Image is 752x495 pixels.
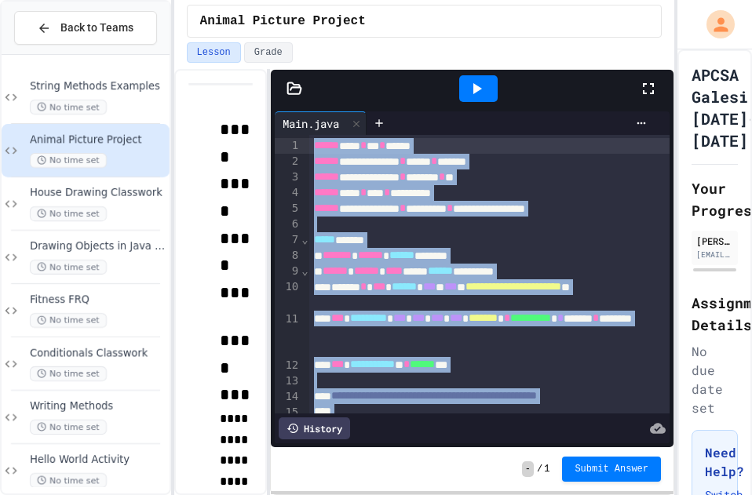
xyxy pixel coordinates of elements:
[200,12,366,31] span: Animal Picture Project
[301,233,308,246] span: Fold line
[30,100,107,115] span: No time set
[30,260,107,275] span: No time set
[275,201,301,217] div: 5
[30,347,166,360] span: Conditionals Classwork
[275,154,301,169] div: 2
[30,206,107,221] span: No time set
[275,279,301,311] div: 10
[60,20,133,36] span: Back to Teams
[30,400,166,413] span: Writing Methods
[275,248,301,264] div: 8
[30,187,166,200] span: House Drawing Classwork
[30,366,107,381] span: No time set
[692,342,738,417] div: No due date set
[30,293,166,307] span: Fitness FRQ
[244,42,293,63] button: Grade
[275,311,301,359] div: 11
[30,153,107,168] span: No time set
[690,6,739,42] div: My Account
[275,389,301,405] div: 14
[275,373,301,389] div: 13
[275,264,301,279] div: 9
[30,133,166,147] span: Animal Picture Project
[705,443,725,481] h3: Need Help?
[30,473,107,488] span: No time set
[275,169,301,185] div: 3
[275,358,301,373] div: 12
[187,42,241,63] button: Lesson
[696,234,733,248] div: [PERSON_NAME]
[692,292,738,336] h2: Assignment Details
[544,463,549,475] span: 1
[696,249,733,260] div: [EMAIL_ADDRESS][DOMAIN_NAME]
[522,461,534,477] span: -
[692,177,738,221] h2: Your Progress
[30,453,166,467] span: Hello World Activity
[275,232,301,248] div: 7
[275,138,301,154] div: 1
[279,417,350,439] div: History
[537,463,542,475] span: /
[30,240,166,253] span: Drawing Objects in Java - HW Playposit Code
[275,405,301,420] div: 15
[30,80,166,93] span: String Methods Examples
[575,463,648,475] span: Submit Answer
[275,217,301,232] div: 6
[275,115,347,132] div: Main.java
[30,420,107,435] span: No time set
[301,264,308,277] span: Fold line
[30,313,107,328] span: No time set
[275,185,301,201] div: 4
